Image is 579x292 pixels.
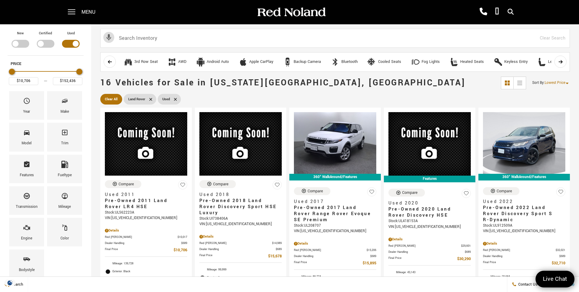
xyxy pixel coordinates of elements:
span: Dealer Handling [199,247,276,252]
a: Red [PERSON_NAME] $10,017 [105,235,187,239]
div: Make [60,108,69,115]
div: Apple CarPlay [249,59,273,65]
a: Dealer Handling $689 [105,241,187,246]
span: $689 [465,250,471,254]
a: Used 2020Pre-Owned 2020 Land Rover Discovery HSE [388,200,471,218]
div: Features [20,172,34,179]
div: TrimTrim [47,123,82,151]
span: $32,710 [552,260,565,266]
span: Mileage [61,191,68,204]
div: FueltypeFueltype [47,155,82,183]
div: Pricing Details - Pre-Owned 2018 Land Rover Discovery Sport HSE Luxury With Navigation & 4WD [199,234,282,239]
div: Pricing Details - Pre-Owned 2022 Land Rover Discovery Sport S R-Dynamic With Navigation & 4WD [483,241,565,246]
span: $10,706 [174,247,187,253]
div: 3rd Row Seat [134,59,158,65]
span: Pre-Owned 2018 Land Rover Discovery Sport HSE Luxury [199,198,277,216]
div: Cooled Seats [367,57,377,67]
span: $15,678 [268,253,282,259]
div: Compare [119,181,134,187]
span: Engine [23,222,30,235]
button: Cooled SeatsCooled Seats [364,56,405,68]
img: 2017 Land Rover Range Rover Evoque SE Premium [294,112,376,174]
span: Transmission [23,191,30,204]
div: Compare [402,190,418,195]
span: $689 [276,247,282,252]
li: Mileage: 139,728 [105,260,187,268]
button: Fog LightsFog Lights [408,56,443,68]
span: Fueltype [61,159,68,172]
span: $15,895 [363,260,376,266]
div: Compare [308,188,323,194]
span: Final Price [199,253,268,259]
li: Mileage: 99,999 [199,266,282,274]
div: AWD [178,59,186,65]
button: Save Vehicle [367,187,376,199]
span: Make [61,96,68,108]
button: scroll left [104,56,116,68]
a: Red [PERSON_NAME] $32,021 [483,248,565,252]
div: Compare [213,181,229,187]
span: Exterior: Black [112,269,187,275]
div: Keyless Entry [504,59,528,65]
span: Lowest Price [545,80,565,85]
div: Filter by Vehicle Type [8,30,84,55]
span: Trim [61,127,68,140]
div: Android Auto [207,59,229,65]
img: Red Noland Auto Group [256,7,326,18]
div: 360° WalkAround/Features [478,174,570,180]
span: Red [PERSON_NAME] [105,235,177,239]
span: Dealer Handling [105,241,181,246]
div: YearYear [9,91,44,120]
div: Mileage [58,204,71,210]
span: Final Price [294,260,363,266]
div: Fueltype [58,172,72,179]
span: $15,206 [367,248,376,252]
label: Used [67,30,75,36]
div: BodystyleBodystyle [9,249,44,278]
div: Compare [497,188,512,194]
div: Stock : UL562223A [105,210,187,215]
div: Stock : UL912509A [483,223,565,228]
button: 3rd Row Seat3rd Row Seat [120,56,161,68]
div: 3rd Row Seat [124,57,133,67]
span: Land Rover [128,95,145,103]
div: Pricing Details - Pre-Owned 2017 Land Rover Range Rover Evoque SE Premium With Navigation & 4WD [294,241,376,246]
button: scroll right [554,56,567,68]
div: Year [23,108,30,115]
span: $689 [181,241,187,246]
span: Pre-Owned 2022 Land Rover Discovery Sport S R-Dynamic [483,205,561,223]
span: $32,021 [556,248,565,252]
button: Compare Vehicle [199,180,236,188]
div: Backup Camera [283,57,292,67]
button: Save Vehicle [273,180,282,192]
a: Final Price $10,706 [105,247,187,253]
div: Transmission [16,204,38,210]
span: Pre-Owned 2011 Land Rover LR4 HSE [105,198,183,210]
div: MileageMileage [47,186,82,215]
div: Pricing Details - Pre-Owned 2011 Land Rover LR4 HSE 4WD [105,228,187,233]
button: AWDAWD [164,56,190,68]
span: $689 [370,254,376,259]
img: 2022 Land Rover Discovery Sport S R-Dynamic [483,112,565,174]
div: VIN: [US_VEHICLE_IDENTIFICATION_NUMBER] [199,222,282,227]
div: AWD [167,57,177,67]
li: Mileage: 86,774 [294,273,376,281]
div: Fog Lights [411,57,420,67]
button: Save Vehicle [462,189,471,201]
a: Dealer Handling $689 [199,247,282,252]
div: TransmissionTransmission [9,186,44,215]
span: 16 Vehicles for Sale in [US_STATE][GEOGRAPHIC_DATA], [GEOGRAPHIC_DATA] [100,77,466,89]
span: Final Price [105,247,174,253]
div: ColorColor [47,218,82,246]
div: Trim [61,140,68,147]
span: Used [162,95,170,103]
label: Certified [39,30,52,36]
span: Model [23,127,30,140]
a: Red [PERSON_NAME] $29,601 [388,244,471,248]
span: Used 2020 [388,200,466,206]
div: VIN: [US_VEHICLE_IDENTIFICATION_NUMBER] [105,215,187,221]
button: BluetoothBluetooth [327,56,361,68]
span: Clear All [105,95,118,103]
span: Final Price [388,256,457,262]
span: Pre-Owned 2020 Land Rover Discovery HSE [388,206,466,218]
